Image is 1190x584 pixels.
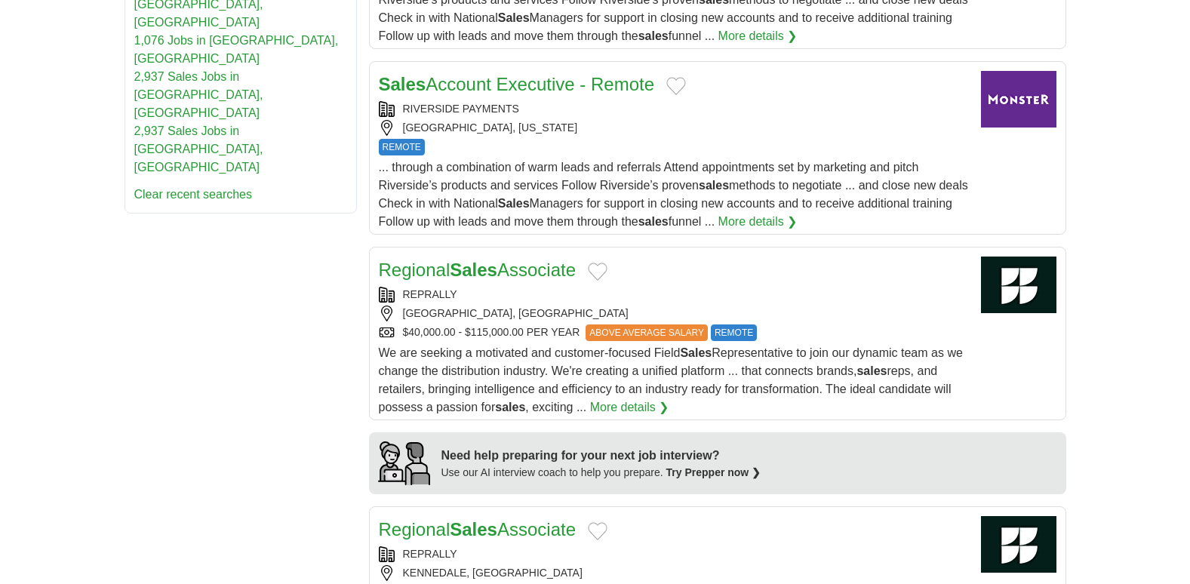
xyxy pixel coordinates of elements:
[134,70,263,119] a: 2,937 Sales Jobs in [GEOGRAPHIC_DATA], [GEOGRAPHIC_DATA]
[718,213,798,231] a: More details ❯
[981,71,1056,128] img: Company logo
[666,466,761,478] a: Try Prepper now ❯
[666,77,686,95] button: Add to favorite jobs
[699,179,729,192] strong: sales
[711,324,757,341] span: REMOTE
[495,401,525,413] strong: sales
[981,257,1056,313] img: Company logo
[586,324,708,341] span: ABOVE AVERAGE SALARY
[379,74,655,94] a: SalesAccount Executive - Remote
[379,120,969,136] div: [GEOGRAPHIC_DATA], [US_STATE]
[450,519,497,539] strong: Sales
[379,74,426,94] strong: Sales
[638,29,669,42] strong: sales
[379,101,969,117] div: RIVERSIDE PAYMENTS
[856,364,887,377] strong: sales
[379,546,969,562] div: REPRALLY
[590,398,669,416] a: More details ❯
[588,522,607,540] button: Add to favorite jobs
[379,346,963,413] span: We are seeking a motivated and customer-focused Field Representative to join our dynamic team as ...
[379,139,425,155] span: REMOTE
[498,197,530,210] strong: Sales
[718,27,798,45] a: More details ❯
[379,519,577,539] a: RegionalSalesAssociate
[638,215,669,228] strong: sales
[379,306,969,321] div: [GEOGRAPHIC_DATA], [GEOGRAPHIC_DATA]
[588,263,607,281] button: Add to favorite jobs
[379,287,969,303] div: REPRALLY
[379,565,969,581] div: KENNEDALE, [GEOGRAPHIC_DATA]
[441,465,761,481] div: Use our AI interview coach to help you prepare.
[134,188,253,201] a: Clear recent searches
[498,11,530,24] strong: Sales
[134,124,263,174] a: 2,937 Sales Jobs in [GEOGRAPHIC_DATA], [GEOGRAPHIC_DATA]
[134,34,339,65] a: 1,076 Jobs in [GEOGRAPHIC_DATA], [GEOGRAPHIC_DATA]
[379,324,969,341] div: $40,000.00 - $115,000.00 PER YEAR
[450,260,497,280] strong: Sales
[981,516,1056,573] img: Company logo
[379,161,968,228] span: ... through a combination of warm leads and referrals Attend appointments set by marketing and pi...
[379,260,577,280] a: RegionalSalesAssociate
[441,447,761,465] div: Need help preparing for your next job interview?
[680,346,712,359] strong: Sales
